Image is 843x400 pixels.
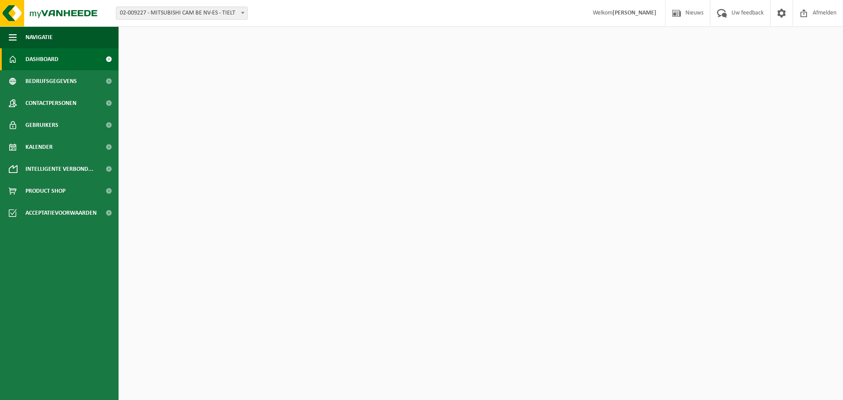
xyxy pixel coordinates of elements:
[612,10,656,16] strong: [PERSON_NAME]
[116,7,248,20] span: 02-009227 - MITSUBISHI CAM BE NV-ES - TIELT
[25,158,94,180] span: Intelligente verbond...
[25,180,65,202] span: Product Shop
[25,26,53,48] span: Navigatie
[25,114,58,136] span: Gebruikers
[116,7,247,19] span: 02-009227 - MITSUBISHI CAM BE NV-ES - TIELT
[25,48,58,70] span: Dashboard
[25,202,97,224] span: Acceptatievoorwaarden
[25,136,53,158] span: Kalender
[25,70,77,92] span: Bedrijfsgegevens
[25,92,76,114] span: Contactpersonen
